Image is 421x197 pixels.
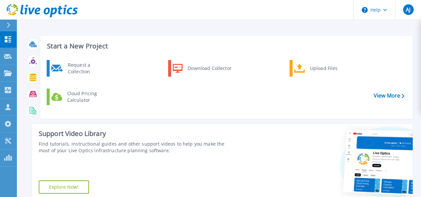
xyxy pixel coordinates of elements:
a: Upload Files [290,60,357,77]
a: Explore Now! [39,180,89,194]
span: AJ [406,7,410,12]
a: Request a Collection [47,60,115,77]
a: View More [374,93,404,99]
div: Upload Files [307,62,356,75]
a: Cloud Pricing Calculator [47,89,115,105]
a: Download Collector [168,60,236,77]
div: Cloud Pricing Calculator [64,90,113,103]
div: Request a Collection [65,62,113,75]
h3: Start a New Project [47,42,404,50]
div: Find tutorials, instructional guides and other support videos to help you make the most of your L... [39,141,237,154]
div: Download Collector [184,62,234,75]
div: Support Video Library [39,129,237,138]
